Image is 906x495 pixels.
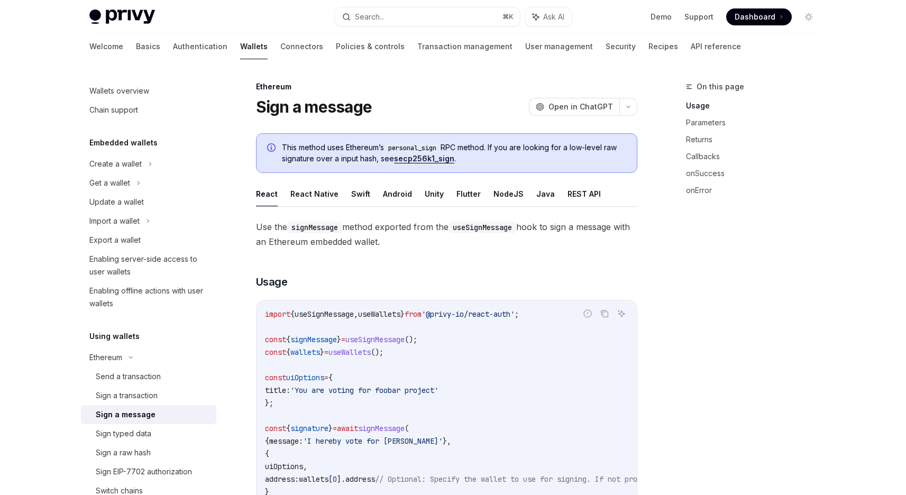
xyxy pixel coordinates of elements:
span: = [324,347,328,357]
span: } [320,347,324,357]
a: Dashboard [726,8,792,25]
code: signMessage [287,222,342,233]
button: Android [383,181,412,206]
span: useSignMessage [295,309,354,319]
svg: Info [267,143,278,154]
button: Java [536,181,555,206]
span: useWallets [358,309,400,319]
span: ; [515,309,519,319]
button: React Native [290,181,338,206]
button: React [256,181,278,206]
a: secp256k1_sign [394,154,454,163]
div: Get a wallet [89,177,130,189]
span: = [333,424,337,433]
code: useSignMessage [449,222,516,233]
span: await [337,424,358,433]
span: This method uses Ethereum’s RPC method. If you are looking for a low-level raw signature over a i... [282,142,626,164]
button: Report incorrect code [581,307,594,320]
div: Sign a transaction [96,389,158,402]
span: { [265,449,269,459]
div: Enabling offline actions with user wallets [89,285,210,310]
span: 'I hereby vote for [PERSON_NAME]' [303,436,443,446]
a: Security [606,34,636,59]
a: Usage [686,97,826,114]
span: signature [290,424,328,433]
code: personal_sign [384,143,441,153]
span: , [354,309,358,319]
div: Ethereum [89,351,122,364]
button: Unity [425,181,444,206]
span: title: [265,386,290,395]
span: Use the method exported from the hook to sign a message with an Ethereum embedded wallet. [256,219,637,249]
div: Update a wallet [89,196,144,208]
span: const [265,347,286,357]
div: Ethereum [256,81,637,92]
a: onSuccess [686,165,826,182]
button: NodeJS [493,181,524,206]
button: REST API [568,181,601,206]
span: { [286,347,290,357]
span: 'You are voting for foobar project' [290,386,438,395]
div: Enabling server-side access to user wallets [89,253,210,278]
a: Basics [136,34,160,59]
span: { [328,373,333,382]
a: onError [686,182,826,199]
div: Export a wallet [89,234,141,246]
span: address [345,474,375,484]
a: Enabling server-side access to user wallets [81,250,216,281]
a: Sign EIP-7702 authorization [81,462,216,481]
img: light logo [89,10,155,24]
span: ]. [337,474,345,484]
span: } [400,309,405,319]
div: Chain support [89,104,138,116]
span: } [328,424,333,433]
span: 0 [333,474,337,484]
span: , [303,462,307,471]
span: uiOptions [265,462,303,471]
span: { [286,335,290,344]
a: User management [525,34,593,59]
button: Toggle dark mode [800,8,817,25]
span: }, [443,436,451,446]
a: Returns [686,131,826,148]
a: Transaction management [417,34,513,59]
div: Sign typed data [96,427,151,440]
div: Send a transaction [96,370,161,383]
span: useSignMessage [345,335,405,344]
span: { [290,309,295,319]
h5: Using wallets [89,330,140,343]
h5: Embedded wallets [89,136,158,149]
a: Sign a message [81,405,216,424]
a: Sign typed data [81,424,216,443]
a: Welcome [89,34,123,59]
span: from [405,309,422,319]
h1: Sign a message [256,97,372,116]
button: Search...⌘K [335,7,520,26]
a: Wallets [240,34,268,59]
a: Support [684,12,713,22]
div: Wallets overview [89,85,149,97]
button: Copy the contents from the code block [598,307,611,320]
a: Recipes [648,34,678,59]
a: Wallets overview [81,81,216,100]
span: // Optional: Specify the wallet to use for signing. If not provided, the first wallet will be used. [375,474,794,484]
span: useWallets [328,347,371,357]
a: Authentication [173,34,227,59]
a: Connectors [280,34,323,59]
span: signMessage [290,335,337,344]
span: wallets [299,474,328,484]
span: ⌘ K [502,13,514,21]
div: Search... [355,11,385,23]
span: const [265,424,286,433]
span: address: [265,474,299,484]
span: Ask AI [543,12,564,22]
a: Update a wallet [81,192,216,212]
span: signMessage [358,424,405,433]
div: Import a wallet [89,215,140,227]
button: Ask AI [525,7,572,26]
a: Demo [651,12,672,22]
a: Sign a raw hash [81,443,216,462]
div: Sign a message [96,408,155,421]
span: { [286,424,290,433]
span: const [265,373,286,382]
